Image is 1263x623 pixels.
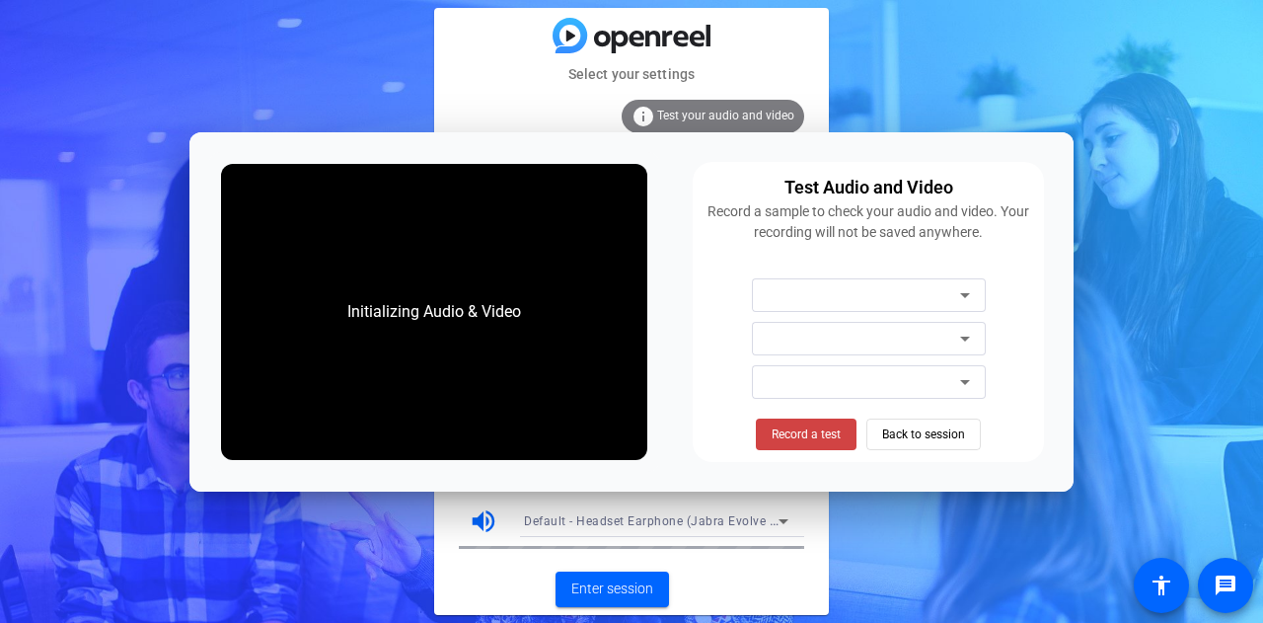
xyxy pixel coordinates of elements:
[866,419,981,450] button: Back to session
[434,63,829,85] mat-card-subtitle: Select your settings
[1150,574,1173,597] mat-icon: accessibility
[553,18,710,52] img: blue-gradient.svg
[328,280,541,344] div: Initializing Audio & Video
[571,579,653,599] span: Enter session
[882,416,965,453] span: Back to session
[772,426,841,443] span: Record a test
[524,512,788,528] span: Default - Headset Earphone (Jabra Evolve 75)
[1214,574,1237,597] mat-icon: message
[705,201,1032,243] div: Record a sample to check your audio and video. Your recording will not be saved anywhere.
[657,109,794,122] span: Test your audio and video
[756,419,856,450] button: Record a test
[469,506,498,536] mat-icon: volume_up
[631,105,655,128] mat-icon: info
[784,174,953,201] div: Test Audio and Video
